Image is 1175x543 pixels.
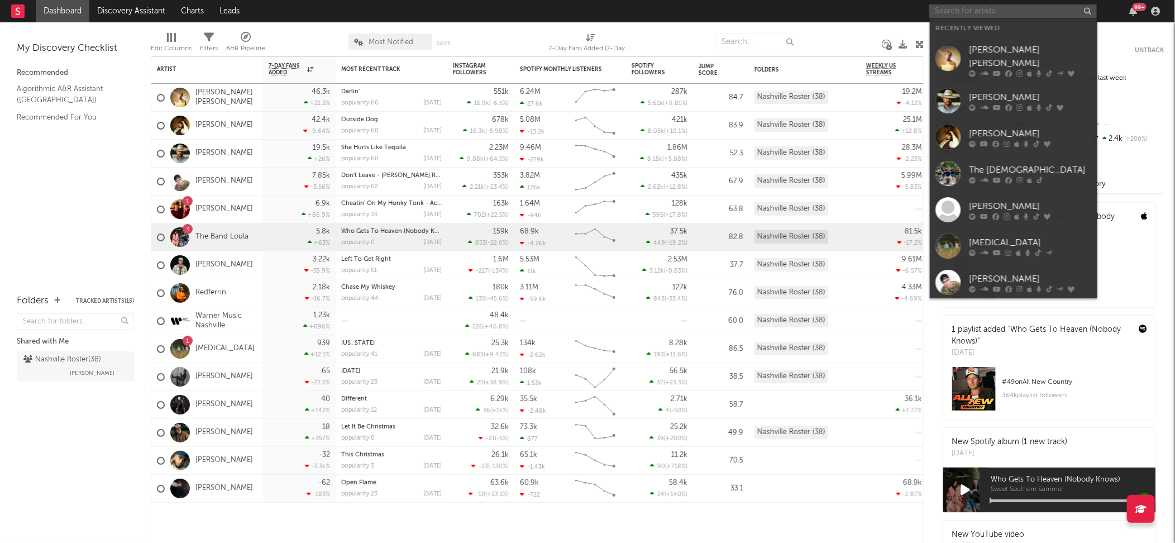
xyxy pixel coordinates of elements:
div: -16.7 % [305,295,330,302]
div: 134k [520,340,536,347]
div: 6.9k [316,200,330,207]
div: [PERSON_NAME] [969,127,1092,140]
div: [PERSON_NAME] [969,199,1092,213]
a: She Hurts Like Tequila [341,145,406,151]
div: 38.5 [699,370,743,384]
div: 159k [493,228,509,235]
div: [DATE] [423,296,442,302]
div: [PERSON_NAME] [969,90,1092,104]
div: -59.6k [520,296,546,303]
div: Who Gets To Heaven (Nobody Knows) [341,228,442,235]
div: Filters [200,42,218,55]
span: -0.83 % [666,268,686,274]
div: -946 [520,212,542,219]
div: 58.7 [699,398,743,412]
div: ( ) [470,379,509,386]
div: +63 % [308,239,330,246]
div: ( ) [469,267,509,274]
span: +200 % [1123,136,1148,142]
div: [PERSON_NAME] [PERSON_NAME] [969,44,1092,70]
div: -4.26k [520,240,546,247]
div: 939 [317,340,330,347]
div: -- [1090,117,1164,132]
div: ( ) [646,295,687,302]
div: Nashville Roster (38) [754,314,828,327]
a: [PERSON_NAME] [930,83,1097,119]
div: Spotify Monthly Listeners [520,66,604,73]
span: 193 [654,352,664,358]
div: Nashville Roster (38) [754,90,828,104]
span: 702 [474,212,485,218]
span: +17.8 % [665,212,686,218]
div: 2.18k [313,284,330,291]
svg: Chart title [570,140,620,168]
span: +46.8 % [485,324,507,330]
a: [PERSON_NAME] [195,400,253,409]
a: [PERSON_NAME] [930,119,1097,155]
div: ( ) [640,155,687,163]
div: popularity: 60 [341,128,379,134]
span: [PERSON_NAME] [70,366,114,380]
div: Filters [200,28,218,60]
div: ( ) [462,183,509,190]
div: +142 % [305,407,330,414]
div: ( ) [641,127,687,135]
div: 2.71k [671,396,687,403]
div: 42.4k [312,116,330,123]
div: ( ) [465,323,509,330]
a: [MEDICAL_DATA] [930,228,1097,264]
div: 68.9k [520,228,539,235]
div: 3.22k [313,256,330,263]
div: Darlin' [341,89,442,95]
div: [DATE] [423,184,442,190]
span: +23.4 % [486,184,507,190]
div: popularity: 66 [341,100,379,106]
a: [PERSON_NAME] [PERSON_NAME] [195,88,257,107]
div: Jump Score [699,63,727,77]
div: 108k [520,368,536,375]
svg: Chart title [570,363,620,391]
div: Instagram Followers [453,63,492,76]
div: ( ) [476,407,509,414]
div: 128k [672,200,687,207]
div: 2.23M [489,144,509,151]
div: popularity: 62 [341,184,378,190]
div: Edit Columns [151,28,192,60]
svg: Chart title [570,335,620,363]
a: [MEDICAL_DATA] [195,344,255,354]
span: 685 [472,352,484,358]
svg: Chart title [570,279,620,307]
div: Nashville Roster (38) [754,118,828,132]
div: 6.24M [520,88,541,96]
div: [MEDICAL_DATA] [969,236,1092,249]
span: +64.5 % [485,156,507,163]
div: ( ) [649,379,687,386]
span: 595 [653,212,663,218]
div: 7-Day Fans Added (7-Day Fans Added) [549,28,633,60]
a: [PERSON_NAME] [195,428,253,437]
div: 1.6M [493,256,509,263]
span: 853 [475,240,486,246]
div: Nashville Roster (38) [754,258,828,271]
div: popularity: 51 [341,268,377,274]
div: 3.11M [520,284,538,291]
div: 1.64M [520,200,540,207]
div: +12.1 % [304,351,330,358]
a: [PERSON_NAME] [195,204,253,214]
div: -4.69 % [895,295,922,302]
div: 180k [493,284,509,291]
button: Tracked Artists(15) [76,298,134,304]
div: Edit Columns [151,42,192,55]
span: 226 [472,324,483,330]
div: Nashville Roster ( 38 ) [23,353,101,366]
div: Left To Get Right [341,256,442,263]
div: +696 % [303,323,330,330]
span: Weekly US Streams [866,63,905,76]
div: [PERSON_NAME] [969,272,1092,285]
span: +22.5 % [486,212,507,218]
a: Chase My Whiskey [341,284,395,290]
div: 9.61M [902,256,922,263]
div: 5.53M [520,256,539,263]
span: 8.15k [647,156,662,163]
span: 8.03k [648,128,664,135]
